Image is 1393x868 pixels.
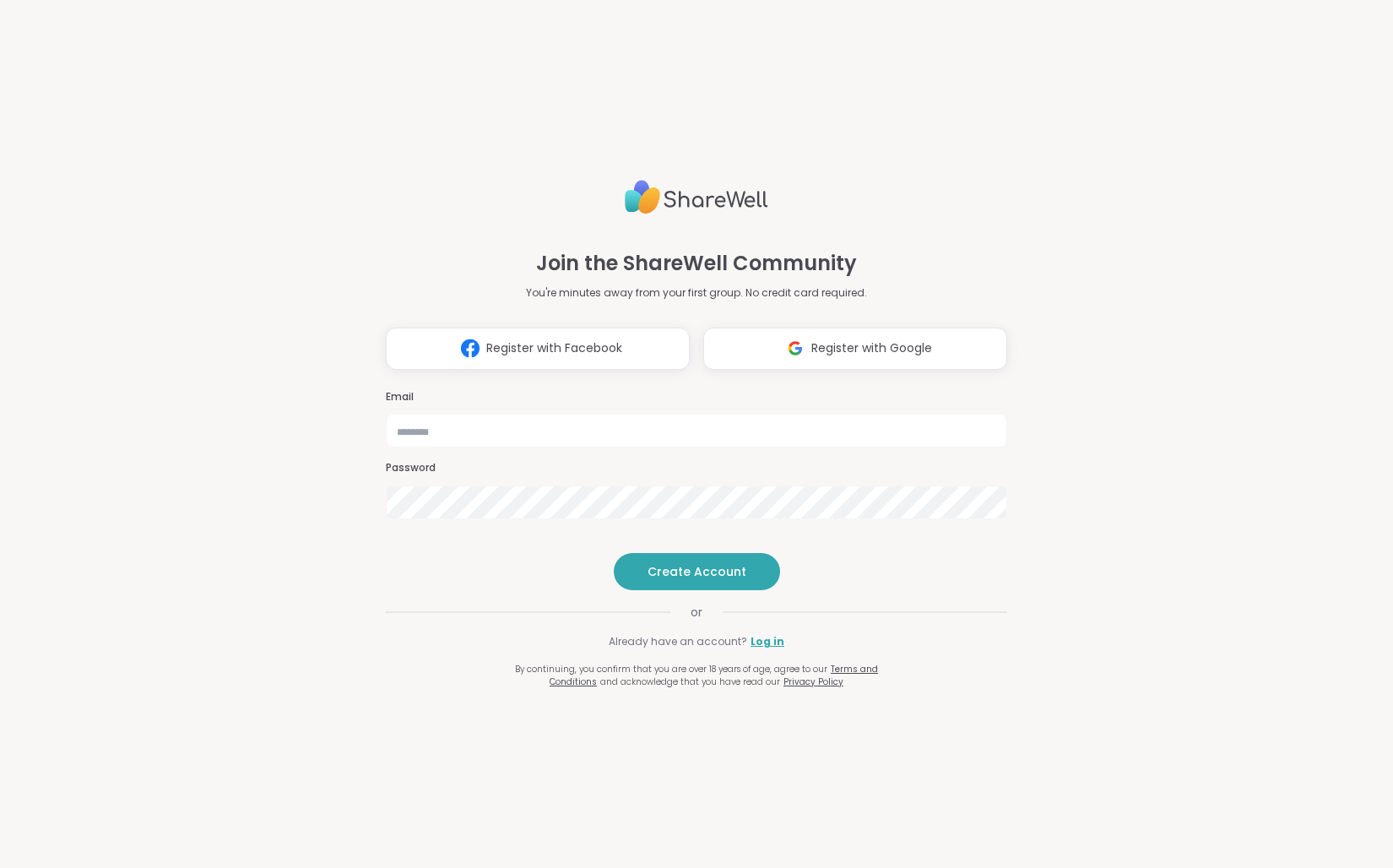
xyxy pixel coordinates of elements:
[386,390,1007,404] h3: Email
[600,675,780,688] span: and acknowledge that you have read our
[783,675,843,688] a: Privacy Policy
[614,553,780,590] button: Create Account
[751,634,784,649] a: Log in
[386,328,690,370] button: Register with Facebook
[550,663,878,688] a: Terms and Conditions
[454,333,486,364] img: ShareWell Logomark
[779,333,811,364] img: ShareWell Logomark
[486,339,622,357] span: Register with Facebook
[386,461,1007,475] h3: Password
[670,604,723,621] span: or
[536,248,857,279] h1: Join the ShareWell Community
[648,563,746,580] span: Create Account
[609,634,747,649] span: Already have an account?
[625,173,768,221] img: ShareWell Logo
[811,339,932,357] span: Register with Google
[526,285,867,301] p: You're minutes away from your first group. No credit card required.
[703,328,1007,370] button: Register with Google
[515,663,827,675] span: By continuing, you confirm that you are over 18 years of age, agree to our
